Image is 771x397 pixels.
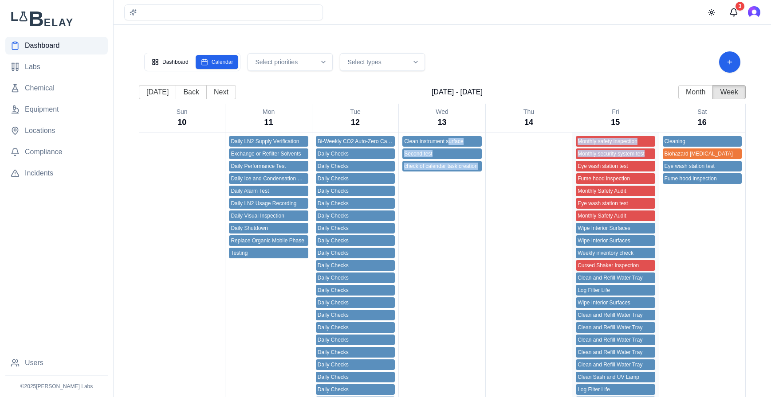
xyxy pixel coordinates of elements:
[25,40,59,51] span: Dashboard
[316,210,395,221] div: Daily Checks
[318,175,393,182] div: Daily Checks
[402,107,481,116] div: Wed
[402,148,481,159] div: Second test
[25,147,62,157] span: Compliance
[404,138,480,145] div: Clean instrument surface
[25,83,55,93] span: Chemical
[318,237,393,244] div: Daily Checks
[196,55,239,69] button: Calendar
[576,384,655,395] div: Log Filter Life
[318,249,393,257] div: Daily Checks
[578,374,653,381] div: Clean Sash and UV Lamp
[316,322,395,333] div: Daily Checks
[578,237,653,244] div: Wipe Interior Surfaces
[318,212,393,219] div: Daily Checks
[578,212,653,219] div: Monthly Safety Audit
[231,187,306,195] div: Daily Alarm Test
[578,200,653,207] div: Eye wash station test
[139,85,176,99] button: [DATE]
[404,163,480,170] div: check of calendar task creation
[576,186,655,196] div: Monthly Safety Audit
[5,354,108,372] a: Users
[229,223,308,234] div: Daily Shutdown
[318,200,393,207] div: Daily Checks
[318,274,393,281] div: Daily Checks
[665,150,740,157] div: Biohazard [MEDICAL_DATA]
[578,163,653,170] div: Eye wash station test
[576,223,655,234] div: Wipe Interior Surfaces
[578,225,653,232] div: Wipe Interior Surfaces
[318,324,393,331] div: Daily Checks
[229,248,308,258] div: Testing
[663,136,742,147] div: Cleaning
[318,262,393,269] div: Daily Checks
[318,311,393,319] div: Daily Checks
[229,107,308,116] div: Mon
[318,187,393,195] div: Daily Checks
[236,87,678,97] span: [DATE] - [DATE]
[231,163,306,170] div: Daily Performance Test
[5,37,108,54] a: Dashboard
[316,116,395,128] div: 12
[404,150,480,157] div: Second test
[578,349,653,356] div: Clean and Refill Water Tray
[578,324,653,331] div: Clean and Refill Water Tray
[316,335,395,345] div: Daily Checks
[402,116,481,128] div: 13
[25,104,59,115] span: Equipment
[489,116,568,128] div: 14
[578,187,653,195] div: Monthly Safety Audit
[146,55,194,69] button: Dashboard
[576,347,655,358] div: Clean and Refill Water Tray
[231,237,306,244] div: Replace Organic Mobile Phase
[704,4,720,20] button: Toggle theme
[5,11,108,26] img: Lab Belay Logo
[578,299,653,306] div: Wipe Interior Surfaces
[678,85,713,99] button: Month
[206,85,236,99] button: Next
[318,374,393,381] div: Daily Checks
[229,186,308,196] div: Daily Alarm Test
[402,161,481,171] div: check of calendar task creation
[5,58,108,76] a: Labs
[316,173,395,184] div: Daily Checks
[316,272,395,283] div: Daily Checks
[578,311,653,319] div: Clean and Refill Water Tray
[229,148,308,159] div: Exchange or Refilter Solvents
[576,248,655,258] div: Weekly inventory check
[229,161,308,171] div: Daily Performance Test
[316,359,395,370] div: Daily Checks
[736,2,744,11] div: 3
[231,212,306,219] div: Daily Visual Inspection
[576,335,655,345] div: Clean and Refill Water Tray
[5,101,108,118] a: Equipment
[229,235,308,246] div: Replace Organic Mobile Phase
[576,161,655,171] div: Eye wash station test
[229,198,308,209] div: Daily LN2 Usage Recording
[578,287,653,294] div: Log Filter Life
[5,122,108,140] a: Locations
[316,310,395,320] div: Daily Checks
[576,322,655,333] div: Clean and Refill Water Tray
[578,274,653,281] div: Clean and Refill Water Tray
[663,173,742,184] div: Fume hood inspection
[663,116,742,128] div: 16
[316,186,395,196] div: Daily Checks
[578,262,653,269] div: Cursed Shaker Inspection
[576,148,655,159] div: Monthly security system test
[748,6,760,19] button: Open user button
[576,116,655,128] div: 15
[576,272,655,283] div: Clean and Refill Water Tray
[663,161,742,171] div: Eye wash station test
[576,372,655,382] div: Clean Sash and UV Lamp
[25,125,55,136] span: Locations
[318,225,393,232] div: Daily Checks
[578,150,653,157] div: Monthly security system test
[5,79,108,97] a: Chemical
[5,383,108,390] p: © 2025 [PERSON_NAME] Labs
[576,210,655,221] div: Monthly Safety Audit
[316,223,395,234] div: Daily Checks
[576,173,655,184] div: Fume hood inspection
[316,235,395,246] div: Daily Checks
[318,349,393,356] div: Daily Checks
